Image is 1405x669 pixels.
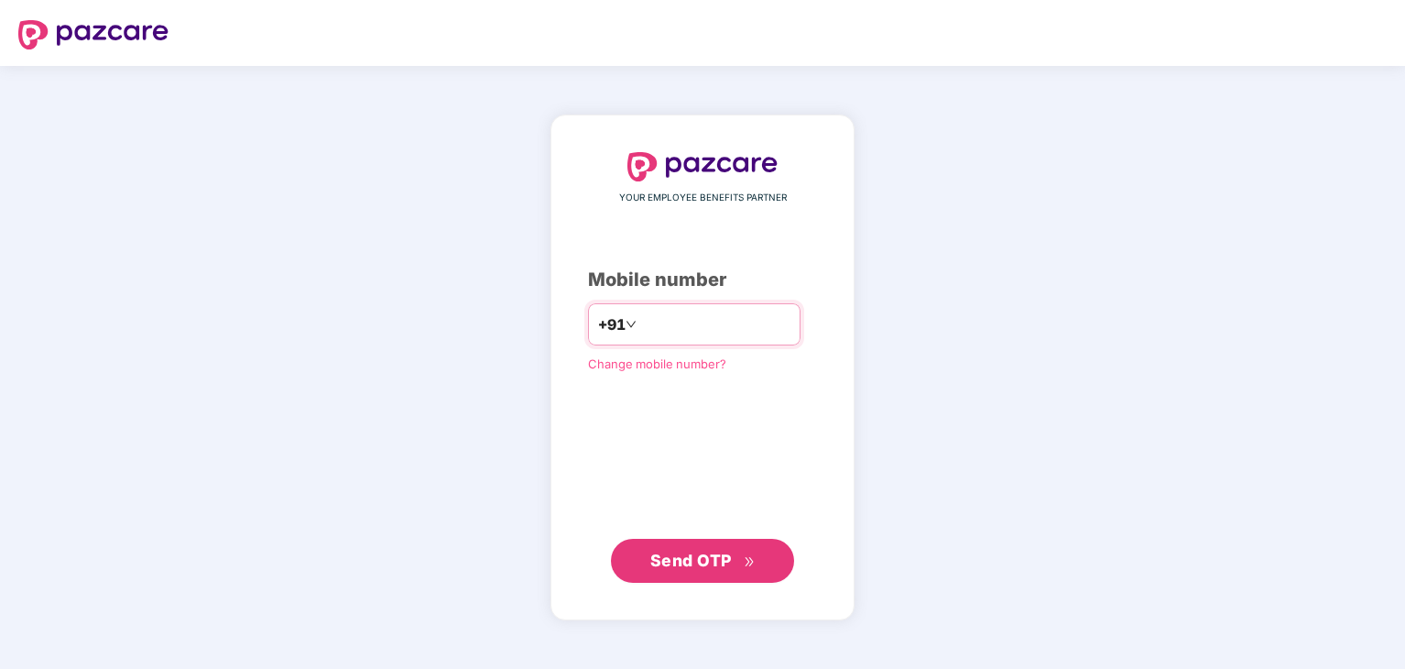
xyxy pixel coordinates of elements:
[588,356,726,371] a: Change mobile number?
[598,313,626,336] span: +91
[611,539,794,583] button: Send OTPdouble-right
[744,556,756,568] span: double-right
[650,551,732,570] span: Send OTP
[627,152,778,181] img: logo
[588,266,817,294] div: Mobile number
[18,20,169,49] img: logo
[619,191,787,205] span: YOUR EMPLOYEE BENEFITS PARTNER
[626,319,637,330] span: down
